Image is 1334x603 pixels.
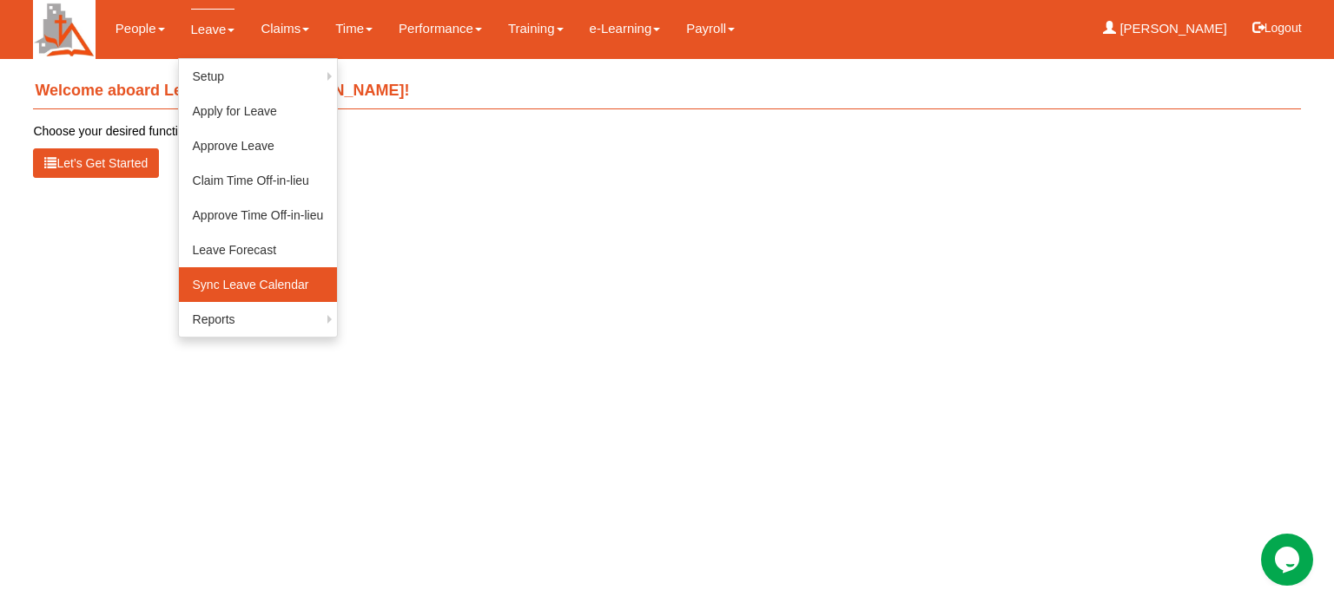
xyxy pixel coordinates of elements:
[191,9,235,49] a: Leave
[116,9,165,49] a: People
[508,9,564,49] a: Training
[335,9,373,49] a: Time
[33,148,159,178] button: Let’s Get Started
[179,302,338,337] a: Reports
[33,74,1300,109] h4: Welcome aboard Learn Anchor, [PERSON_NAME]!
[179,94,338,128] a: Apply for Leave
[33,1,95,59] img: H+Cupd5uQsr4AAAAAElFTkSuQmCC
[686,9,735,49] a: Payroll
[179,233,338,267] a: Leave Forecast
[590,9,661,49] a: e-Learning
[179,267,338,302] a: Sync Leave Calendar
[261,9,309,49] a: Claims
[1103,9,1227,49] a: [PERSON_NAME]
[399,9,482,49] a: Performance
[179,163,338,198] a: Claim Time Off-in-lieu
[179,198,338,233] a: Approve Time Off-in-lieu
[179,128,338,163] a: Approve Leave
[1261,534,1317,586] iframe: chat widget
[179,59,338,94] a: Setup
[1240,7,1314,49] button: Logout
[33,122,1300,140] p: Choose your desired function from the menu above.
